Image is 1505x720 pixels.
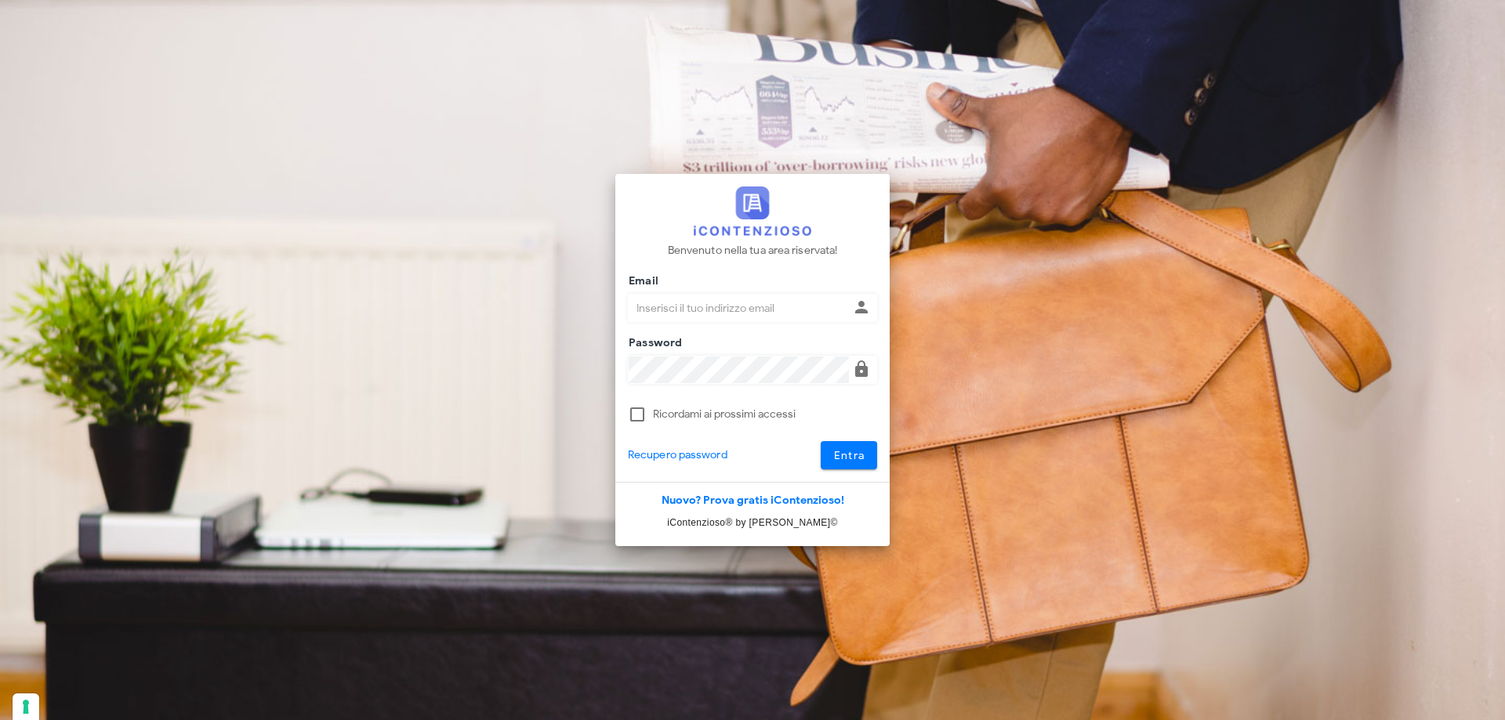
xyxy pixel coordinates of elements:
button: Entra [821,441,878,469]
label: Ricordami ai prossimi accessi [653,407,877,422]
span: Entra [833,449,865,462]
label: Email [624,273,658,289]
p: Benvenuto nella tua area riservata! [668,242,838,259]
input: Inserisci il tuo indirizzo email [629,295,849,321]
label: Password [624,335,683,351]
p: iContenzioso® by [PERSON_NAME]© [615,515,890,530]
a: Recupero password [628,447,727,464]
a: Nuovo? Prova gratis iContenzioso! [662,494,844,507]
button: Le tue preferenze relative al consenso per le tecnologie di tracciamento [13,693,39,720]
